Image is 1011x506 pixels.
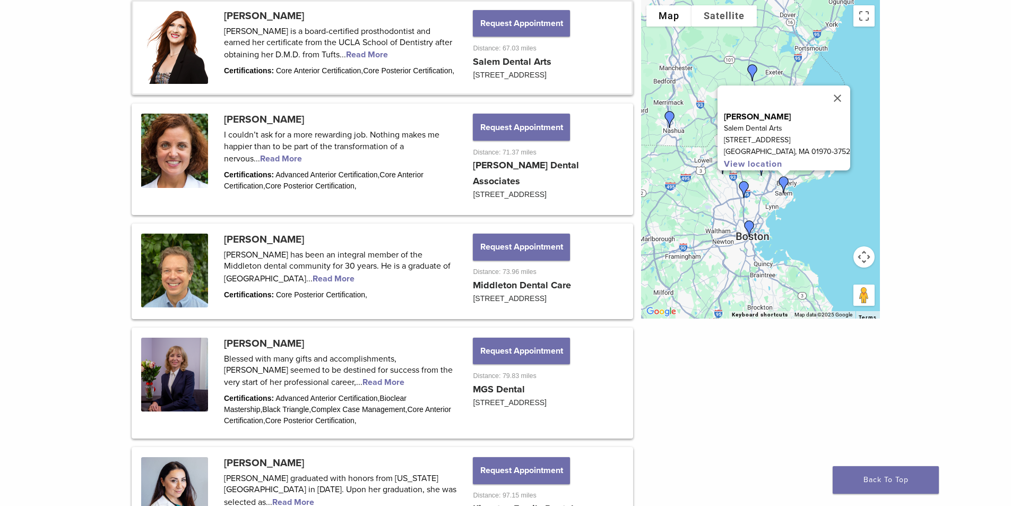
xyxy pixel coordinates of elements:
[833,466,939,494] a: Back To Top
[724,111,850,123] p: [PERSON_NAME]
[644,305,679,319] img: Google
[853,246,875,268] button: Map camera controls
[731,177,757,202] div: Dr. Cara Lund
[710,153,736,178] div: Dr. Svetlana Gomer
[657,107,682,132] div: Dr. David Yue and Dr. Silvia Huang-Yue
[473,338,569,364] button: Request Appointment
[692,5,757,27] button: Show satellite imagery
[724,146,850,158] p: [GEOGRAPHIC_DATA], MA 01970-3752
[771,172,797,198] div: Dr. Pamela Maragliano-Muniz
[473,457,569,484] button: Request Appointment
[724,134,850,146] p: [STREET_ADDRESS]
[825,85,850,111] button: Close
[740,60,765,85] div: Dr. Vera Matshkalyan
[644,305,679,319] a: Open this area in Google Maps (opens a new window)
[853,5,875,27] button: Toggle fullscreen view
[859,314,877,321] a: Terms (opens in new tab)
[646,5,692,27] button: Show street map
[732,311,788,319] button: Keyboard shortcuts
[473,10,569,37] button: Request Appointment
[737,216,762,242] div: Dr. Kristen Dority
[853,285,875,306] button: Drag Pegman onto the map to open Street View
[724,159,782,169] a: View location
[724,123,850,134] p: Salem Dental Arts
[794,312,852,318] span: Map data ©2025 Google
[473,234,569,260] button: Request Appointment
[473,114,569,140] button: Request Appointment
